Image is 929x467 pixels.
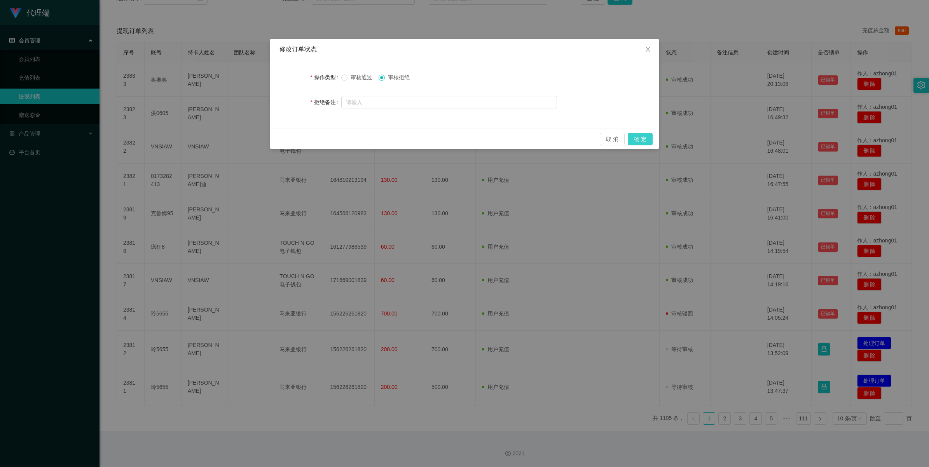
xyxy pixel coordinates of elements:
input: 请输入 [341,96,557,108]
button: 取 消 [600,133,625,145]
button: 关闭 [637,39,659,61]
span: 审核通过 [348,74,375,80]
label: 拒绝备注： [310,99,341,105]
i: 图标： 关闭 [645,46,651,52]
label: 操作类型： [310,74,341,80]
button: 确 定 [628,133,653,145]
div: 修改订单状态 [279,45,650,54]
span: 审核拒绝 [385,74,413,80]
